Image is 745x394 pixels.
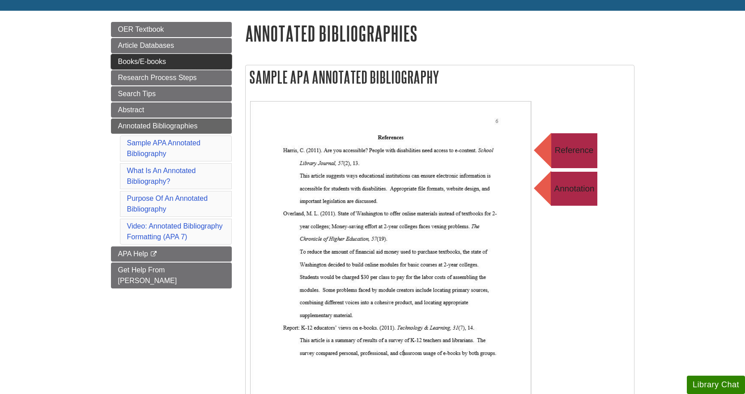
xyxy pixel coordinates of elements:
span: OER Textbook [118,25,164,33]
a: Abstract [111,102,232,118]
a: OER Textbook [111,22,232,37]
a: Research Process Steps [111,70,232,85]
a: Search Tips [111,86,232,102]
span: APA Help [118,250,148,258]
a: Purpose Of An Annotated Bibliography [127,195,208,213]
a: Get Help From [PERSON_NAME] [111,263,232,288]
div: Guide Page Menu [111,22,232,288]
span: Abstract [118,106,145,114]
span: Search Tips [118,90,156,97]
h1: Annotated Bibliographies [245,22,634,45]
a: Video: Annotated Bibliography Formatting (APA 7) [127,222,223,241]
a: Sample APA Annotated Bibliography [127,139,200,157]
span: Research Process Steps [118,74,197,81]
button: Library Chat [687,376,745,394]
a: What Is An Annotated Bibliography? [127,167,196,185]
a: Annotated Bibliographies [111,119,232,134]
span: Article Databases [118,42,174,49]
h2: Sample APA Annotated Bibliography [246,65,634,89]
span: Get Help From [PERSON_NAME] [118,266,177,284]
a: Books/E-books [111,54,232,69]
a: Article Databases [111,38,232,53]
span: Books/E-books [118,58,166,65]
i: This link opens in a new window [150,251,158,257]
span: Annotated Bibliographies [118,122,198,130]
a: APA Help [111,246,232,262]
